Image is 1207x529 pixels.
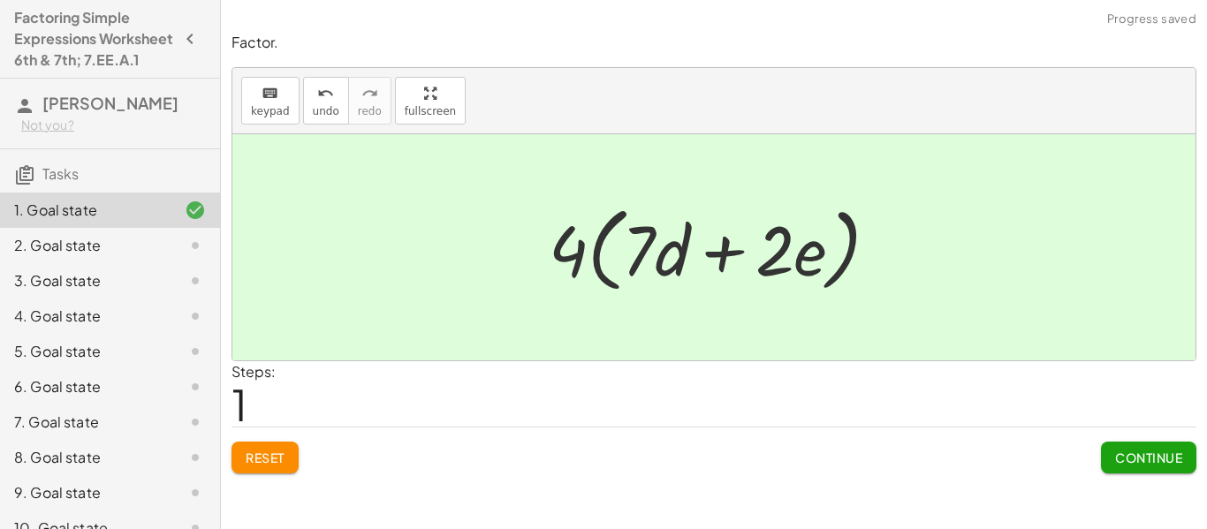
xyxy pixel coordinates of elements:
span: Progress saved [1107,11,1196,28]
i: undo [317,83,334,104]
i: Task not started. [185,235,206,256]
div: 3. Goal state [14,270,156,291]
span: keypad [251,105,290,117]
i: redo [361,83,378,104]
button: keyboardkeypad [241,77,300,125]
span: redo [358,105,382,117]
i: Task finished and correct. [185,200,206,221]
i: Task not started. [185,482,206,503]
button: Reset [232,442,299,473]
i: Task not started. [185,447,206,468]
h4: Factoring Simple Expressions Worksheet 6th & 7th; 7.EE.A.1 [14,7,174,71]
i: Task not started. [185,306,206,327]
button: Continue [1101,442,1196,473]
i: Task not started. [185,412,206,433]
span: Reset [246,450,285,465]
span: undo [313,105,339,117]
i: Task not started. [185,341,206,362]
i: Task not started. [185,270,206,291]
span: fullscreen [405,105,456,117]
button: redoredo [348,77,391,125]
i: keyboard [262,83,278,104]
div: 1. Goal state [14,200,156,221]
div: 2. Goal state [14,235,156,256]
div: 4. Goal state [14,306,156,327]
i: Task not started. [185,376,206,397]
div: 9. Goal state [14,482,156,503]
div: Not you? [21,117,206,134]
div: 6. Goal state [14,376,156,397]
div: 7. Goal state [14,412,156,433]
div: 8. Goal state [14,447,156,468]
button: fullscreen [395,77,466,125]
div: 5. Goal state [14,341,156,362]
span: Tasks [42,164,79,183]
button: undoundo [303,77,349,125]
span: 1 [232,377,247,431]
p: Factor. [232,33,1196,53]
label: Steps: [232,362,276,381]
span: [PERSON_NAME] [42,93,178,113]
span: Continue [1115,450,1182,465]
